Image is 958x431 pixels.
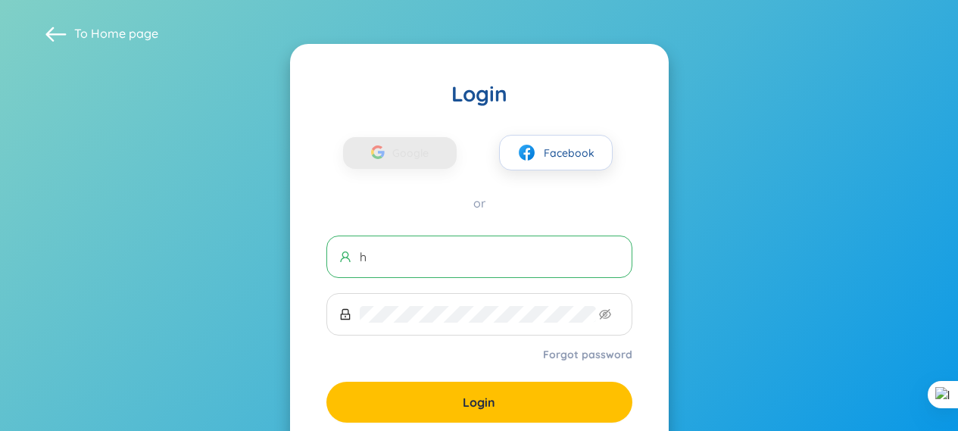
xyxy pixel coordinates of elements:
[599,308,611,320] span: eye-invisible
[339,251,351,263] span: user
[360,248,619,265] input: Username or Email
[544,145,594,161] span: Facebook
[91,26,158,41] a: Home page
[326,80,632,108] div: Login
[392,137,436,169] span: Google
[543,347,632,362] a: Forgot password
[339,308,351,320] span: lock
[326,195,632,211] div: or
[517,143,536,162] img: facebook
[463,394,495,411] span: Login
[74,25,158,42] span: To
[499,135,613,170] button: facebookFacebook
[343,137,457,169] button: Google
[326,382,632,423] button: Login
